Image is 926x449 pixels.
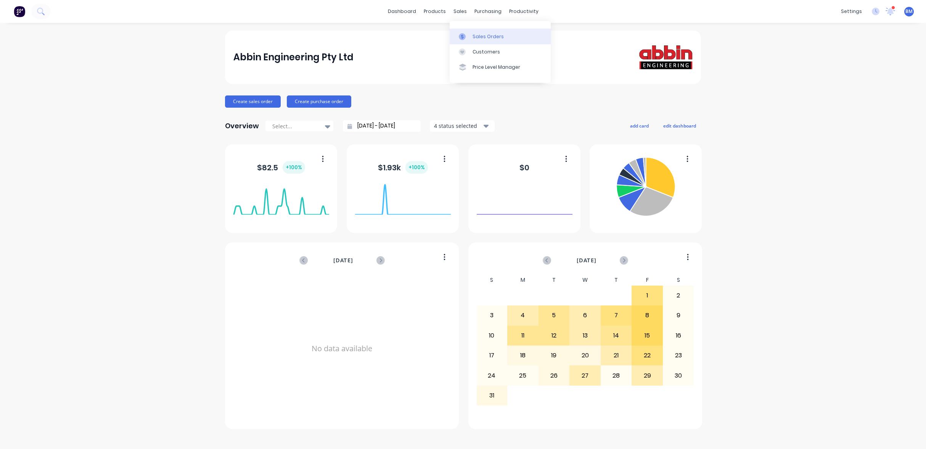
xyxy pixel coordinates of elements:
div: 11 [508,326,538,345]
div: Abbin Engineering Pty Ltd [233,50,354,65]
a: Sales Orders [450,29,551,44]
div: 10 [477,326,507,345]
div: 8 [632,306,662,325]
div: products [420,6,450,17]
div: Customers [473,48,500,55]
div: S [663,275,694,286]
div: 21 [601,346,632,365]
button: Create sales order [225,95,281,108]
div: settings [837,6,866,17]
div: 2 [663,286,694,305]
div: 28 [601,366,632,385]
div: 18 [508,346,538,365]
span: BM [905,8,913,15]
span: [DATE] [577,256,596,265]
div: 4 status selected [434,122,482,130]
div: T [601,275,632,286]
div: M [507,275,539,286]
button: 4 status selected [430,120,495,132]
div: 26 [539,366,569,385]
div: S [476,275,508,286]
div: 14 [601,326,632,345]
div: 3 [477,306,507,325]
div: 17 [477,346,507,365]
div: 31 [477,386,507,405]
img: Abbin Engineering Pty Ltd [639,45,693,69]
div: W [569,275,601,286]
div: 4 [508,306,538,325]
div: + 100 % [283,161,305,174]
div: $ 82.5 [257,161,305,174]
div: $ 0 [519,162,529,173]
div: 16 [663,326,694,345]
div: purchasing [471,6,505,17]
div: 15 [632,326,662,345]
div: No data available [233,275,451,423]
div: 7 [601,306,632,325]
div: 12 [539,326,569,345]
div: 24 [477,366,507,385]
div: 22 [632,346,662,365]
span: [DATE] [333,256,353,265]
div: $ 1.93k [378,161,428,174]
div: 25 [508,366,538,385]
a: Price Level Manager [450,60,551,75]
div: + 100 % [405,161,428,174]
div: sales [450,6,471,17]
div: 30 [663,366,694,385]
button: edit dashboard [658,121,701,131]
div: T [539,275,570,286]
button: add card [625,121,654,131]
div: Price Level Manager [473,64,520,71]
div: 9 [663,306,694,325]
div: 13 [570,326,600,345]
a: Customers [450,44,551,60]
div: 19 [539,346,569,365]
a: dashboard [384,6,420,17]
div: F [632,275,663,286]
div: 20 [570,346,600,365]
img: Factory [14,6,25,17]
div: productivity [505,6,542,17]
div: 29 [632,366,662,385]
div: Sales Orders [473,33,504,40]
div: 27 [570,366,600,385]
div: 23 [663,346,694,365]
button: Create purchase order [287,95,351,108]
div: Overview [225,118,259,134]
div: 1 [632,286,662,305]
div: 6 [570,306,600,325]
div: 5 [539,306,569,325]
